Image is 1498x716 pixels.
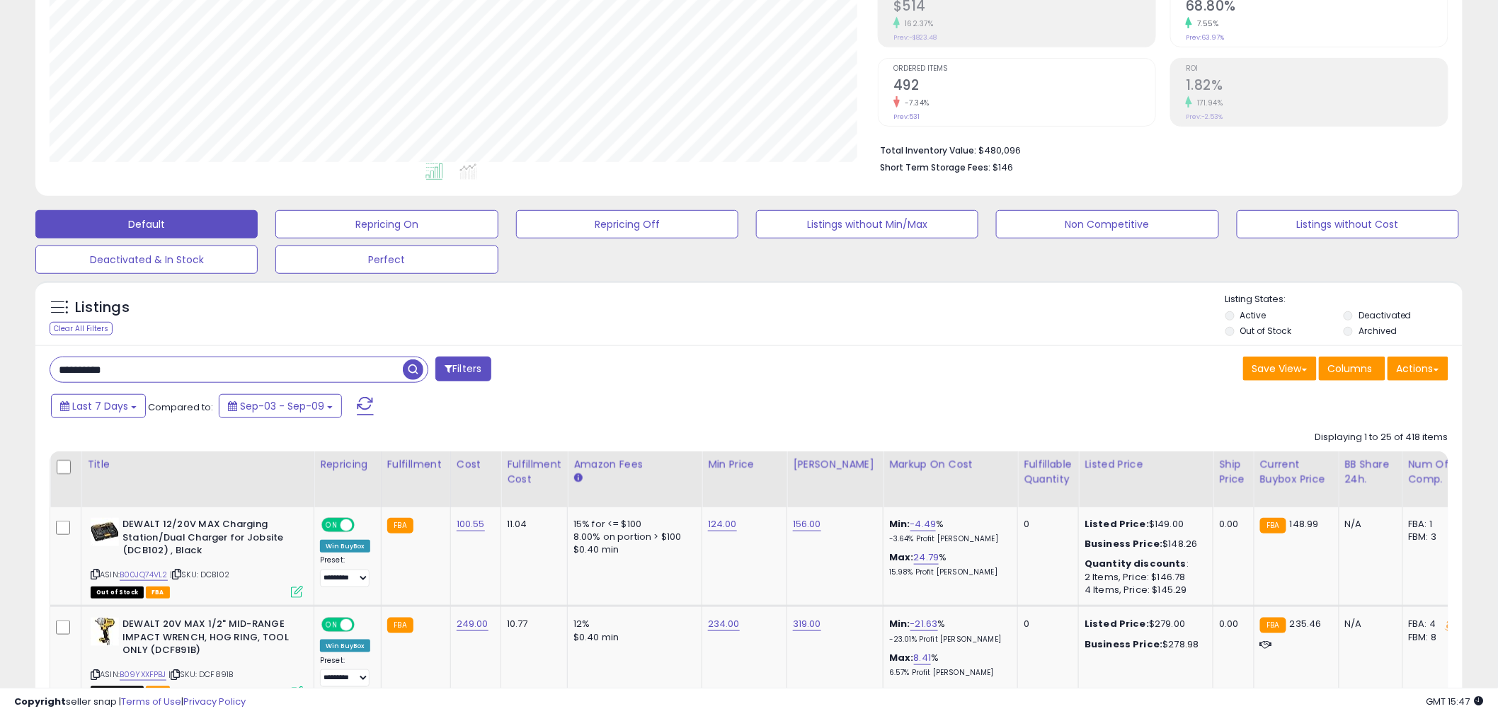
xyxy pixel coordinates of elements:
b: DEWALT 12/20V MAX Charging Station/Dual Charger for Jobsite (DCB102) , Black [122,518,295,561]
small: Prev: 531 [893,112,920,121]
button: Perfect [275,246,498,274]
button: Save View [1243,357,1317,381]
div: 0 [1024,618,1068,630]
a: 8.41 [914,651,932,665]
span: | SKU: DCF891B [168,669,233,680]
button: Non Competitive [996,210,1218,238]
b: Max: [889,651,914,664]
button: Actions [1388,357,1448,381]
b: Short Term Storage Fees: [880,161,990,173]
div: 11.04 [507,518,556,531]
img: 418W10hKVIL._SL40_.jpg [91,518,119,546]
a: 234.00 [708,617,740,631]
b: Business Price: [1085,537,1162,550]
div: seller snap | | [14,695,246,709]
p: -3.64% Profit [PERSON_NAME] [889,534,1007,544]
label: Out of Stock [1240,325,1292,337]
span: $146 [993,161,1013,174]
p: Listing States: [1225,293,1463,306]
button: Deactivated & In Stock [35,246,258,274]
div: BB Share 24h. [1345,457,1397,487]
label: Deactivated [1359,309,1412,321]
a: 319.00 [793,617,821,631]
div: Fulfillment Cost [507,457,561,487]
div: Preset: [320,656,370,688]
span: | SKU: DCB102 [170,569,229,580]
small: Amazon Fees. [573,472,582,485]
div: 15% for <= $100 [573,518,691,531]
a: -21.63 [910,617,938,631]
span: FBA [146,587,170,599]
div: 0.00 [1219,618,1242,630]
div: FBA: 1 [1409,518,1456,531]
strong: Copyright [14,695,66,708]
small: Prev: 63.97% [1186,33,1224,42]
label: Archived [1359,325,1397,337]
img: 41xzufCWnjL._SL40_.jpg [91,618,119,646]
button: Repricing On [275,210,498,238]
span: Columns [1328,362,1373,376]
span: ROI [1186,65,1448,73]
a: 124.00 [708,517,737,531]
p: 6.57% Profit [PERSON_NAME] [889,668,1007,678]
span: 148.99 [1290,517,1319,531]
small: FBA [1260,518,1286,533]
b: Total Inventory Value: [880,144,976,156]
div: Win BuyBox [320,640,370,652]
span: All listings that are currently out of stock and unavailable for purchase on Amazon [91,587,144,599]
div: Repricing [320,457,375,472]
span: 235.46 [1290,617,1322,630]
div: Fulfillable Quantity [1024,457,1073,487]
div: 0.00 [1219,518,1242,531]
a: B09YXXFPBJ [120,669,166,681]
div: Cost [457,457,495,472]
span: OFF [353,619,375,631]
div: Ship Price [1219,457,1247,487]
h2: 1.82% [1186,77,1448,96]
b: DEWALT 20V MAX 1/2" MID-RANGE IMPACT WRENCH, HOG RING, TOOL ONLY (DCF891B) [122,618,295,661]
b: Max: [889,550,914,564]
div: % [889,618,1007,644]
div: $0.40 min [573,543,691,556]
small: Prev: -$823.48 [893,33,937,42]
button: Sep-03 - Sep-09 [219,394,342,418]
div: Displaying 1 to 25 of 418 items [1315,431,1448,444]
div: % [889,551,1007,577]
span: ON [323,519,341,531]
div: Amazon Fees [573,457,696,472]
b: Listed Price: [1085,517,1149,531]
div: $148.26 [1085,538,1202,550]
span: Compared to: [148,400,213,414]
div: N/A [1345,518,1392,531]
label: Active [1240,309,1267,321]
div: % [889,652,1007,678]
div: % [889,518,1007,544]
div: $278.98 [1085,638,1202,651]
button: Default [35,210,258,238]
div: [PERSON_NAME] [793,457,877,472]
div: ASIN: [91,518,303,596]
div: Title [87,457,308,472]
span: Sep-03 - Sep-09 [240,399,324,413]
a: 156.00 [793,517,821,531]
small: 7.55% [1192,18,1219,29]
button: Last 7 Days [51,394,146,418]
button: Listings without Min/Max [756,210,978,238]
a: 249.00 [457,617,488,631]
div: Min Price [708,457,781,472]
p: -23.01% Profit [PERSON_NAME] [889,635,1007,645]
a: Terms of Use [121,695,181,708]
button: Repricing Off [516,210,738,238]
a: -4.49 [910,517,937,531]
small: 171.94% [1192,98,1223,108]
div: 10.77 [507,618,556,630]
button: Filters [435,357,491,381]
button: Columns [1319,357,1385,381]
small: 162.37% [900,18,934,29]
div: FBM: 8 [1409,631,1456,644]
b: Min: [889,617,910,630]
small: FBA [387,618,413,633]
div: 12% [573,618,691,630]
b: Quantity discounts [1085,557,1187,570]
div: Clear All Filters [50,322,113,335]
